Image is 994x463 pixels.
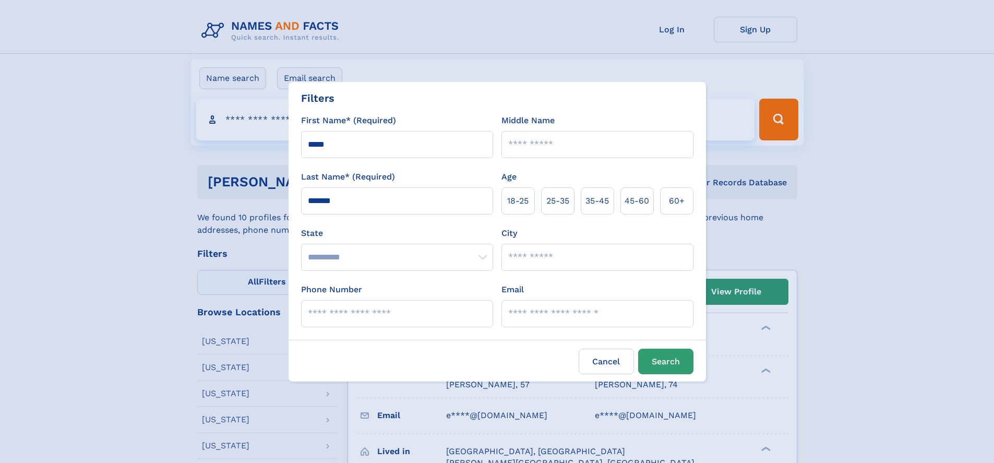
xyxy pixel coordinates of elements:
[501,227,517,240] label: City
[301,90,334,106] div: Filters
[301,114,396,127] label: First Name* (Required)
[579,349,634,374] label: Cancel
[546,195,569,207] span: 25‑35
[301,171,395,183] label: Last Name* (Required)
[501,283,524,296] label: Email
[625,195,649,207] span: 45‑60
[638,349,693,374] button: Search
[301,227,493,240] label: State
[507,195,529,207] span: 18‑25
[501,171,517,183] label: Age
[669,195,685,207] span: 60+
[501,114,555,127] label: Middle Name
[585,195,609,207] span: 35‑45
[301,283,362,296] label: Phone Number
